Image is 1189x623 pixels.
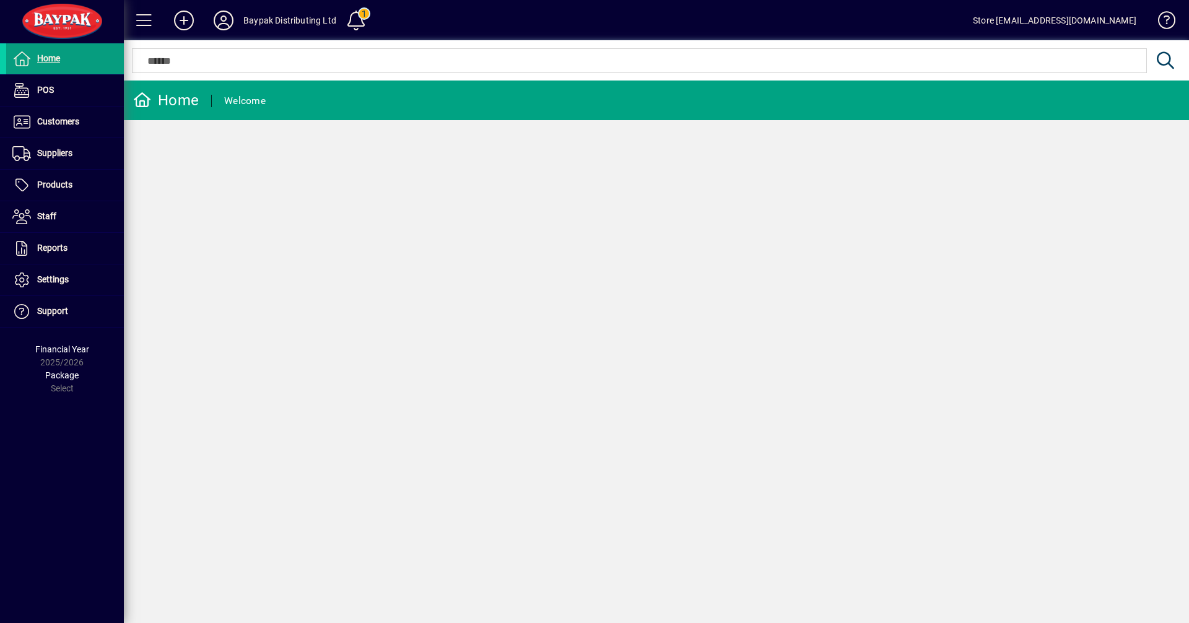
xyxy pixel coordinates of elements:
[164,9,204,32] button: Add
[37,85,54,95] span: POS
[37,53,60,63] span: Home
[6,201,124,232] a: Staff
[45,370,79,380] span: Package
[6,138,124,169] a: Suppliers
[973,11,1136,30] div: Store [EMAIL_ADDRESS][DOMAIN_NAME]
[6,264,124,295] a: Settings
[37,211,56,221] span: Staff
[224,91,266,111] div: Welcome
[204,9,243,32] button: Profile
[35,344,89,354] span: Financial Year
[37,274,69,284] span: Settings
[37,243,68,253] span: Reports
[1149,2,1174,43] a: Knowledge Base
[37,116,79,126] span: Customers
[243,11,336,30] div: Baypak Distributing Ltd
[6,170,124,201] a: Products
[37,148,72,158] span: Suppliers
[37,306,68,316] span: Support
[133,90,199,110] div: Home
[6,233,124,264] a: Reports
[6,296,124,327] a: Support
[6,75,124,106] a: POS
[37,180,72,190] span: Products
[6,107,124,137] a: Customers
